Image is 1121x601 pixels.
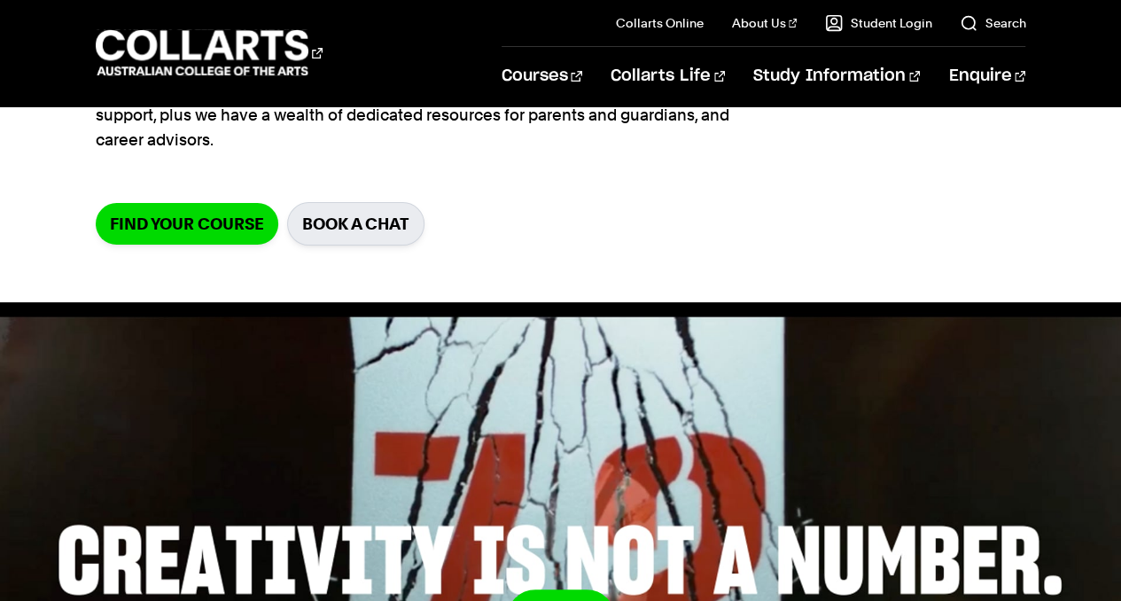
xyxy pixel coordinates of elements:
div: Go to homepage [96,27,323,78]
a: Courses [502,47,582,105]
a: Study Information [753,47,920,105]
a: Student Login [825,14,931,32]
a: Collarts Online [616,14,704,32]
a: Book a chat [287,202,424,246]
a: About Us [732,14,798,32]
a: Find your course [96,203,278,245]
a: Search [960,14,1025,32]
a: Collarts Life [611,47,725,105]
a: Enquire [948,47,1025,105]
